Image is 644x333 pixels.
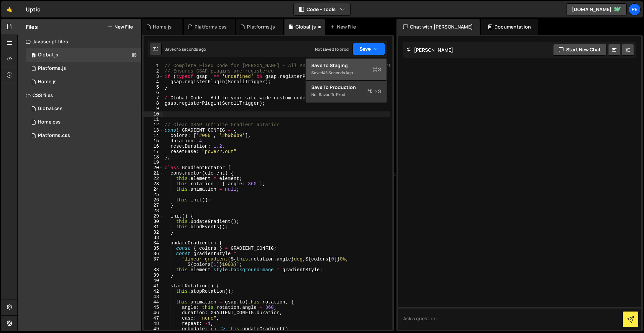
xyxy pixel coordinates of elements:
[144,299,163,305] div: 44
[144,111,163,117] div: 10
[144,321,163,326] div: 48
[144,213,163,219] div: 29
[144,101,163,106] div: 8
[311,91,381,99] div: Not saved to prod
[144,316,163,321] div: 47
[315,46,348,52] div: Not saved to prod
[144,149,163,154] div: 17
[373,66,381,73] span: S
[144,278,163,283] div: 40
[294,3,350,15] button: Code + Tools
[176,46,206,52] div: 45 seconds ago
[144,289,163,294] div: 42
[367,88,381,95] span: S
[144,230,163,235] div: 32
[144,128,163,133] div: 13
[144,63,163,68] div: 1
[144,294,163,299] div: 43
[144,305,163,310] div: 45
[144,106,163,111] div: 9
[26,129,141,142] div: 16207/44644.css
[144,79,163,85] div: 4
[296,23,316,30] div: Global.js
[144,138,163,144] div: 15
[144,256,163,267] div: 37
[553,44,606,56] button: Start new chat
[38,52,58,58] div: Global.js
[144,171,163,176] div: 21
[26,23,38,31] h2: Files
[144,246,163,251] div: 35
[629,3,641,15] a: Pe
[38,79,57,85] div: Home.js
[144,267,163,273] div: 38
[38,65,66,72] div: Platforms.js
[144,176,163,181] div: 22
[32,53,36,58] span: 1
[144,122,163,128] div: 12
[144,74,163,79] div: 3
[144,240,163,246] div: 34
[144,326,163,332] div: 49
[144,95,163,101] div: 7
[26,48,141,62] div: 16207/43629.js
[144,85,163,90] div: 5
[195,23,227,30] div: Platforms.css
[144,203,163,208] div: 27
[144,208,163,213] div: 28
[26,62,141,75] div: 16207/44103.js
[481,19,538,35] div: Documentation
[144,197,163,203] div: 26
[396,19,480,35] div: Chat with [PERSON_NAME]
[38,119,61,125] div: Home.css
[323,70,353,76] div: 45 seconds ago
[144,165,163,171] div: 20
[144,90,163,95] div: 6
[407,47,453,53] h2: [PERSON_NAME]
[144,187,163,192] div: 24
[108,24,133,30] button: New File
[144,273,163,278] div: 39
[144,68,163,74] div: 2
[153,23,172,30] div: Home.js
[353,43,385,55] button: Save
[311,62,381,69] div: Save to Staging
[144,219,163,224] div: 30
[144,192,163,197] div: 25
[144,181,163,187] div: 23
[144,144,163,149] div: 16
[144,283,163,289] div: 41
[26,5,40,13] div: Uptic
[144,117,163,122] div: 11
[144,235,163,240] div: 33
[26,102,141,115] div: 16207/43839.css
[26,115,141,129] div: 16207/43644.css
[18,35,141,48] div: Javascript files
[144,310,163,316] div: 46
[144,160,163,165] div: 19
[311,69,381,77] div: Saved
[247,23,275,30] div: Platforms.js
[144,224,163,230] div: 31
[144,251,163,256] div: 36
[306,59,386,81] button: Save to StagingS Saved45 seconds ago
[38,106,63,112] div: Global.css
[26,75,141,89] div: 16207/43628.js
[306,81,386,102] button: Save to ProductionS Not saved to prod
[144,154,163,160] div: 18
[330,23,358,30] div: New File
[144,133,163,138] div: 14
[38,133,70,139] div: Platforms.css
[1,1,18,17] a: 🤙
[566,3,627,15] a: [DOMAIN_NAME]
[164,46,206,52] div: Saved
[311,84,381,91] div: Save to Production
[18,89,141,102] div: CSS files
